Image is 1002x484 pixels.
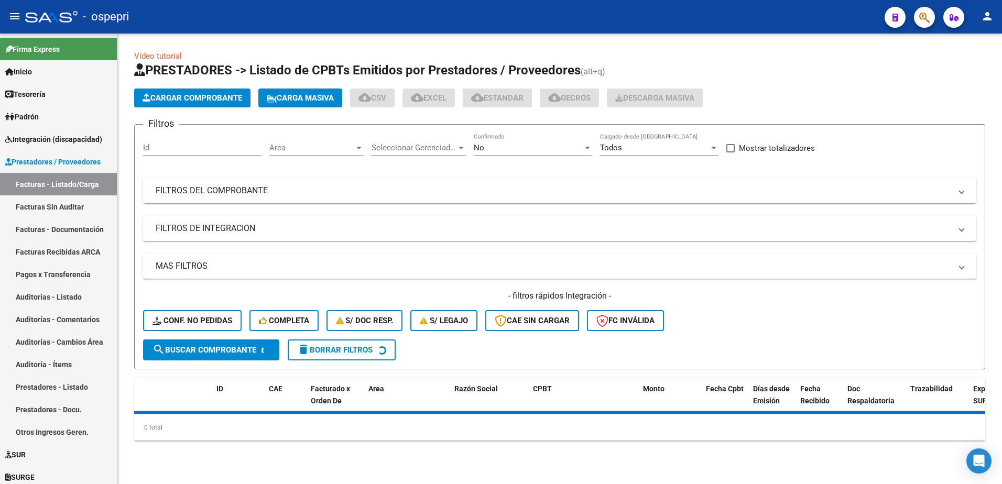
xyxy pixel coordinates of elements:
[156,260,951,272] mat-panel-title: MAS FILTROS
[297,345,373,355] span: Borrar Filtros
[843,378,906,424] datatable-header-cell: Doc Respaldatoria
[5,134,102,145] span: Integración (discapacidad)
[463,89,532,107] button: Estandar
[134,89,250,107] button: Cargar Comprobante
[156,185,951,196] mat-panel-title: FILTROS DEL COMPROBANTE
[307,378,364,424] datatable-header-cell: Facturado x Orden De
[326,310,403,331] button: S/ Doc Resp.
[495,316,570,325] span: CAE SIN CARGAR
[267,93,334,103] span: Carga Masiva
[548,93,591,103] span: Gecros
[533,384,552,393] span: CPBT
[706,384,744,393] span: Fecha Cpbt
[749,378,796,424] datatable-header-cell: Días desde Emisión
[607,89,703,107] app-download-masive: Descarga masiva de comprobantes (adjuntos)
[847,384,895,405] span: Doc Respaldatoria
[471,93,524,103] span: Estandar
[311,384,350,405] span: Facturado x Orden De
[581,67,605,76] span: (alt+q)
[420,316,468,325] span: S/ legajo
[5,43,60,55] span: Firma Express
[548,91,561,104] mat-icon: cloud_download
[297,343,310,356] mat-icon: delete
[368,384,384,393] span: Area
[5,471,35,483] span: SURGE
[529,378,639,424] datatable-header-cell: CPBT
[607,89,703,107] button: Descarga Masiva
[143,290,976,302] h4: - filtros rápidos Integración -
[639,378,702,424] datatable-header-cell: Monto
[615,93,694,103] span: Descarga Masiva
[600,143,622,152] span: Todos
[259,316,309,325] span: Completa
[966,448,992,474] div: Open Intercom Messenger
[5,449,26,460] span: SUR
[216,384,223,393] span: ID
[474,143,484,152] span: No
[5,66,32,78] span: Inicio
[358,91,371,104] mat-icon: cloud_download
[265,378,307,424] datatable-header-cell: CAE
[153,345,256,355] span: Buscar Comprobante
[702,378,749,424] datatable-header-cell: Fecha Cpbt
[83,5,129,28] span: - ospepri
[410,310,477,331] button: S/ legajo
[134,51,182,61] a: Video tutorial
[288,339,396,360] button: Borrar Filtros
[796,378,843,424] datatable-header-cell: Fecha Recibido
[981,10,994,23] mat-icon: person
[800,384,830,405] span: Fecha Recibido
[143,178,976,203] mat-expansion-panel-header: FILTROS DEL COMPROBANTE
[143,339,279,360] button: Buscar Comprobante
[450,378,529,424] datatable-header-cell: Razón Social
[258,89,342,107] button: Carga Masiva
[143,310,242,331] button: Conf. no pedidas
[5,156,101,168] span: Prestadores / Proveedores
[153,316,232,325] span: Conf. no pedidas
[8,10,21,23] mat-icon: menu
[134,63,581,78] span: PRESTADORES -> Listado de CPBTs Emitidos por Prestadores / Proveedores
[143,93,242,103] span: Cargar Comprobante
[753,384,790,405] span: Días desde Emisión
[212,378,265,424] datatable-header-cell: ID
[402,89,455,107] button: EXCEL
[643,384,665,393] span: Monto
[5,89,46,100] span: Tesorería
[350,89,395,107] button: CSV
[5,111,39,123] span: Padrón
[411,93,446,103] span: EXCEL
[269,384,282,393] span: CAE
[153,343,165,356] mat-icon: search
[143,116,179,131] h3: Filtros
[372,143,456,152] span: Seleccionar Gerenciador
[156,223,951,234] mat-panel-title: FILTROS DE INTEGRACION
[143,254,976,279] mat-expansion-panel-header: MAS FILTROS
[143,216,976,241] mat-expansion-panel-header: FILTROS DE INTEGRACION
[587,310,664,331] button: FC Inválida
[540,89,599,107] button: Gecros
[739,142,815,155] span: Mostrar totalizadores
[906,378,969,424] datatable-header-cell: Trazabilidad
[454,384,498,393] span: Razón Social
[485,310,579,331] button: CAE SIN CARGAR
[358,93,386,103] span: CSV
[910,384,953,393] span: Trazabilidad
[336,316,394,325] span: S/ Doc Resp.
[364,378,435,424] datatable-header-cell: Area
[269,143,354,152] span: Area
[596,316,655,325] span: FC Inválida
[249,310,319,331] button: Completa
[471,91,484,104] mat-icon: cloud_download
[134,414,985,441] div: 0 total
[411,91,423,104] mat-icon: cloud_download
